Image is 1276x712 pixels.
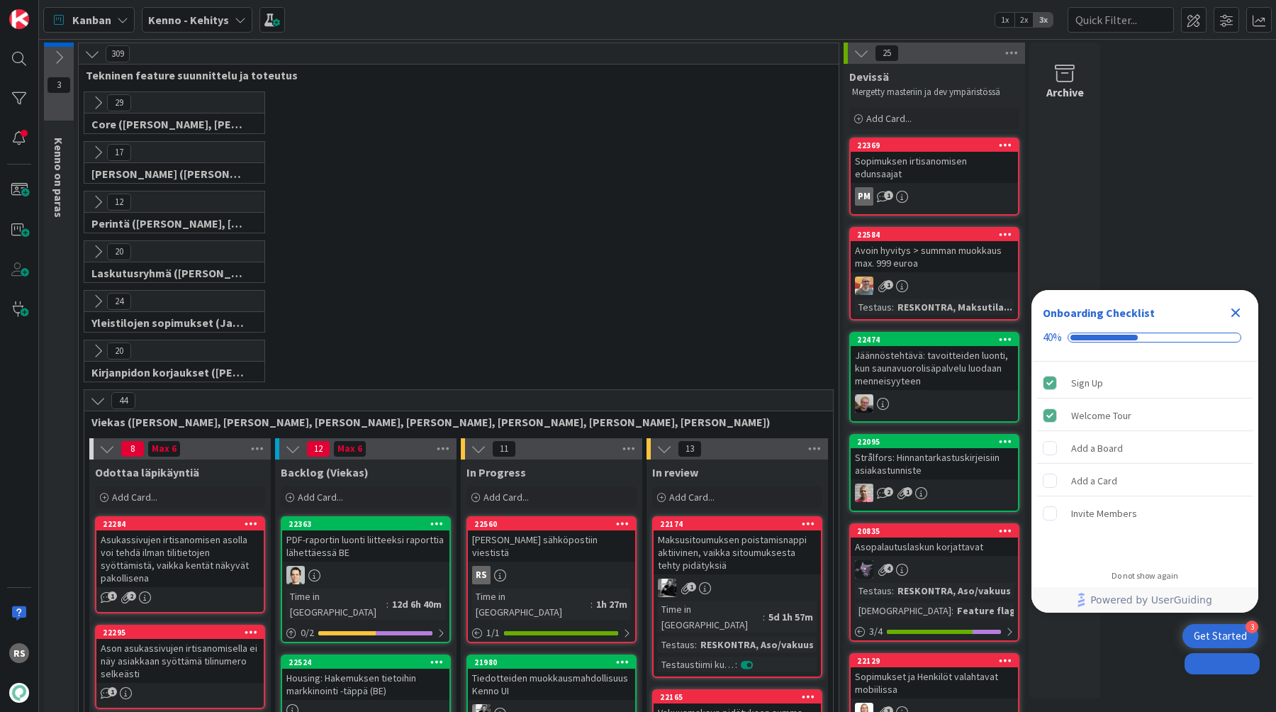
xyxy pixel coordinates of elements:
div: Checklist progress: 40% [1043,331,1247,344]
span: 12 [306,440,330,457]
a: 22295Ason asukassivujen irtisanomisella ei näy asiakkaan syöttämä tilinumero selkeästi [95,625,265,709]
img: BN [855,277,873,295]
div: 22174 [654,518,821,530]
span: 0 / 2 [301,625,314,640]
img: HJ [855,484,873,502]
div: Close Checklist [1224,301,1247,324]
div: RESKONTRA, Aso/vakuus [894,583,1014,599]
div: Sopimuksen irtisanomisen edunsaajat [851,152,1018,183]
div: 22295 [103,628,264,638]
div: Onboarding Checklist [1043,304,1155,321]
div: Jäännöstehtävä: tavoitteiden luonti, kun saunavuorolisäpalvelu luodaan menneisyyteen [851,346,1018,390]
div: Avoin hyvitys > summan muokkaus max. 999 euroa [851,241,1018,272]
a: 20835Asopalautuslaskun korjattavatLMTestaus:RESKONTRA, Aso/vakuus[DEMOGRAPHIC_DATA]:Feature flag3/4 [849,523,1019,642]
span: 2 [127,591,136,601]
div: 22129 [857,656,1018,666]
div: [PERSON_NAME] sähköpostiin viestistä [468,530,635,562]
div: 22165 [654,691,821,703]
div: Add a Board is incomplete. [1037,433,1253,464]
div: Testaustiimi kurkkaa [658,657,735,672]
div: 5d 1h 57m [765,609,817,625]
span: Add Card... [298,491,343,504]
div: PDF-raportin luonti liitteeksi raporttia lähettäessä BE [282,530,449,562]
div: 22095Strålfors: Hinnantarkastuskirjeisiin asiakastunniste [851,435,1018,479]
div: 22129 [851,655,1018,667]
div: 20835 [851,525,1018,538]
img: avatar [9,683,29,703]
div: Time in [GEOGRAPHIC_DATA] [286,589,386,620]
img: KM [658,579,676,597]
span: : [763,609,765,625]
div: Footer [1031,587,1258,613]
div: TT [282,566,449,584]
div: 21980 [468,656,635,669]
a: 22174Maksusitoumuksen poistamisnappi aktiivinen, vaikka sitoumuksesta tehty pidätyksiäKMTime in [... [652,516,822,678]
p: Mergetty masteriin ja dev ympäristössä [852,87,1017,98]
div: [DEMOGRAPHIC_DATA] [855,603,951,618]
span: : [892,583,894,599]
div: 22560[PERSON_NAME] sähköpostiin viestistä [468,518,635,562]
div: Do not show again [1112,570,1178,582]
div: Open Get Started checklist, remaining modules: 3 [1182,624,1258,648]
div: 22295 [96,626,264,639]
div: 22174 [660,519,821,529]
div: 1h 27m [593,596,631,612]
span: : [591,596,593,612]
div: RESKONTRA, Maksutila... [894,299,1016,315]
div: 22369 [851,139,1018,152]
div: 40% [1043,331,1062,344]
div: Housing: Hakemuksen tietoihin markkinointi -täppä (BE) [282,669,449,700]
div: 22284Asukassivujen irtisanomisen asolla voi tehdä ilman tilitietojen syöttämistä, vaikka kentät n... [96,518,264,587]
div: 22284 [103,519,264,529]
a: 22584Avoin hyvitys > summan muokkaus max. 999 euroaBNTestaus:RESKONTRA, Maksutila... [849,227,1019,321]
div: BN [851,277,1018,295]
span: Tekninen feature suunnittelu ja toteutus [86,68,821,82]
a: 22363PDF-raportin luonti liitteeksi raporttia lähettäessä BETTTime in [GEOGRAPHIC_DATA]:12d 6h 40... [281,516,451,643]
div: Add a Card [1071,472,1117,489]
div: 20835Asopalautuslaskun korjattavat [851,525,1018,556]
span: 1x [995,13,1014,27]
span: : [951,603,953,618]
div: 22474 [851,333,1018,346]
div: 3/4 [851,623,1018,640]
a: 22474Jäännöstehtävä: tavoitteiden luonti, kun saunavuorolisäpalvelu luodaan menneisyyteenJH [849,332,1019,423]
span: 25 [875,45,899,62]
div: HJ [851,484,1018,502]
span: 1 [687,582,696,591]
span: 1 / 1 [486,625,500,640]
span: 309 [106,45,130,62]
span: 44 [111,392,135,409]
span: 1 [108,687,117,696]
div: 22524Housing: Hakemuksen tietoihin markkinointi -täppä (BE) [282,656,449,700]
div: 22584Avoin hyvitys > summan muokkaus max. 999 euroa [851,228,1018,272]
span: In review [652,465,698,479]
div: Invite Members [1071,505,1137,522]
span: 3 / 4 [869,624,883,639]
div: 22095 [851,435,1018,448]
span: 8 [121,440,145,457]
span: 2x [1014,13,1034,27]
div: RS [468,566,635,584]
div: 1/1 [468,624,635,642]
b: Kenno - Kehitys [148,13,229,27]
span: Halti (Sebastian, VilleH, Riikka, Antti, MikkoV, PetriH, PetriM) [91,167,247,181]
span: Viekas (Samuli, Saara, Mika, Pirjo, Keijo, TommiHä, Rasmus) [91,415,815,429]
span: 17 [107,144,131,161]
span: In Progress [466,465,526,479]
div: Time in [GEOGRAPHIC_DATA] [472,589,591,620]
div: 22363 [289,519,449,529]
div: RESKONTRA, Aso/vakuus [697,637,817,652]
div: Welcome Tour is complete. [1037,400,1253,431]
span: 20 [107,243,131,260]
span: Core (Pasi, Jussi, JaakkoHä, Jyri, Leo, MikkoK, Väinö) [91,117,247,131]
div: Sign Up [1071,374,1103,391]
span: Add Card... [483,491,529,504]
img: LM [855,560,873,579]
div: 22095 [857,437,1018,447]
div: KM [654,579,821,597]
div: Add a Board [1071,440,1123,457]
div: 22165 [660,692,821,702]
span: 1 [903,487,912,496]
span: : [892,299,894,315]
div: Testaus [855,299,892,315]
